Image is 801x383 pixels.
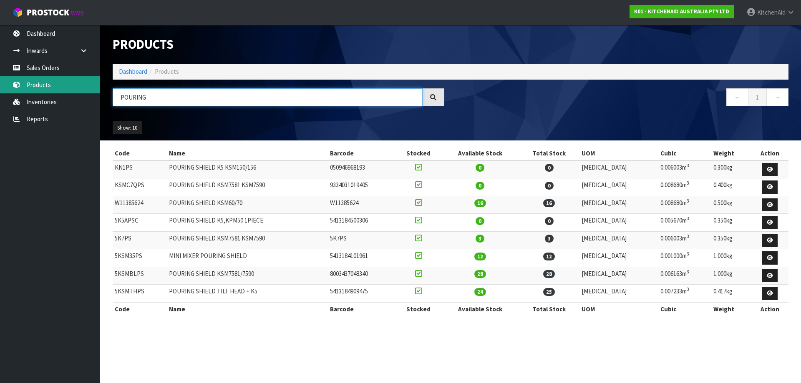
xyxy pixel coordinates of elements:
[113,178,167,196] td: KSMC7QPS
[474,253,486,260] span: 12
[476,164,484,172] span: 0
[658,249,711,267] td: 0.001000m
[167,267,328,285] td: POURING SHIELD KSM7581/7590
[167,160,328,178] td: POURING SHIELD K5 KSM150/156
[687,286,689,292] sup: 3
[474,199,486,207] span: 16
[687,251,689,257] sup: 3
[687,269,689,275] sup: 3
[167,214,328,232] td: POURING SHIELD K5,KPM50 1PIECE
[711,147,751,160] th: Weight
[519,302,579,315] th: Total Stock
[167,147,328,160] th: Name
[752,302,788,315] th: Action
[328,147,395,160] th: Barcode
[711,160,751,178] td: 0.300kg
[658,196,711,214] td: 0.008680m
[519,147,579,160] th: Total Stock
[167,196,328,214] td: POURING SHIELD KSM60/70
[328,214,395,232] td: 5413184500306
[634,8,729,15] strong: K01 - KITCHENAID AUSTRALIA PTY LTD
[328,302,395,315] th: Barcode
[658,231,711,249] td: 0.006003m
[328,249,395,267] td: 5413184101961
[579,147,659,160] th: UOM
[113,214,167,232] td: 5K5APSC
[543,199,555,207] span: 16
[687,198,689,204] sup: 3
[687,233,689,239] sup: 3
[113,160,167,178] td: KN1PS
[441,147,519,160] th: Available Stock
[579,302,659,315] th: UOM
[658,214,711,232] td: 0.005670m
[328,160,395,178] td: 050946968193
[474,270,486,278] span: 28
[545,217,554,225] span: 0
[658,160,711,178] td: 0.006003m
[328,285,395,303] td: 5413184909475
[113,121,142,135] button: Show: 10
[155,68,179,75] span: Products
[579,285,659,303] td: [MEDICAL_DATA]
[167,231,328,249] td: POURING SHIELD KSM7581 KSM7590
[711,231,751,249] td: 0.350kg
[579,249,659,267] td: [MEDICAL_DATA]
[579,214,659,232] td: [MEDICAL_DATA]
[543,253,555,260] span: 12
[328,196,395,214] td: W11385624
[167,249,328,267] td: MINI MIXER POURING SHIELD
[687,180,689,186] sup: 3
[328,231,395,249] td: 5K7PS
[658,147,711,160] th: Cubic
[113,267,167,285] td: 5KSMBLPS
[579,178,659,196] td: [MEDICAL_DATA]
[711,178,751,196] td: 0.400kg
[476,182,484,190] span: 0
[579,231,659,249] td: [MEDICAL_DATA]
[395,302,441,315] th: Stocked
[579,160,659,178] td: [MEDICAL_DATA]
[457,88,788,109] nav: Page navigation
[711,196,751,214] td: 0.500kg
[579,196,659,214] td: [MEDICAL_DATA]
[711,267,751,285] td: 1.000kg
[441,302,519,315] th: Available Stock
[658,267,711,285] td: 0.006163m
[543,270,555,278] span: 28
[579,267,659,285] td: [MEDICAL_DATA]
[113,88,423,106] input: Search products
[658,285,711,303] td: 0.007233m
[687,163,689,168] sup: 3
[545,164,554,172] span: 0
[167,285,328,303] td: POURING SHIELD TILT HEAD + K5
[545,182,554,190] span: 0
[113,196,167,214] td: W11385624
[726,88,748,106] a: ←
[545,235,554,243] span: 3
[748,88,767,106] a: 1
[711,302,751,315] th: Weight
[711,285,751,303] td: 0.417kg
[13,7,23,18] img: cube-alt.png
[543,288,555,296] span: 25
[476,217,484,225] span: 0
[113,231,167,249] td: 5K7PS
[328,178,395,196] td: 9334031019405
[757,8,786,16] span: KitchenAid
[476,235,484,243] span: 3
[113,249,167,267] td: 5KSM35PS
[27,7,69,18] span: ProStock
[395,147,441,160] th: Stocked
[474,288,486,296] span: 24
[167,178,328,196] td: POURING SHIELD KSM7581 KSM7590
[167,302,328,315] th: Name
[687,215,689,221] sup: 3
[711,249,751,267] td: 1.000kg
[766,88,788,106] a: →
[113,302,167,315] th: Code
[658,302,711,315] th: Cubic
[119,68,147,75] a: Dashboard
[328,267,395,285] td: 8003437048340
[711,214,751,232] td: 0.350kg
